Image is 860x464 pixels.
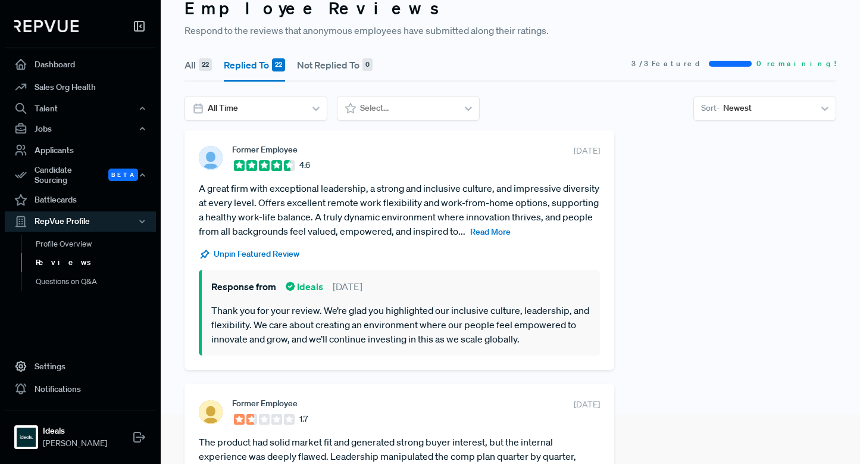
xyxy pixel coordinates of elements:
[224,48,285,82] button: Replied To 22
[184,23,836,38] p: Respond to the reviews that anonymous employees have submitted along their ratings.
[631,58,704,69] span: 3 / 3 Featured
[232,145,298,154] span: Former Employee
[5,355,156,378] a: Settings
[5,378,156,400] a: Notifications
[272,58,285,71] div: 22
[5,161,156,189] div: Candidate Sourcing
[5,211,156,232] button: RepVue Profile
[199,58,212,71] div: 22
[756,58,836,69] span: 0 remaining!
[5,189,156,211] a: Battlecards
[21,253,172,272] a: Reviews
[17,428,36,447] img: Ideals
[5,98,156,119] button: Talent
[232,398,298,408] span: Former Employee
[211,279,276,294] span: Response from
[5,139,156,161] a: Applicants
[184,48,212,82] button: All 22
[211,303,590,346] p: Thank you for your review. We’re glad you highlighted our inclusive culture, leadership, and flex...
[108,169,138,181] span: Beta
[333,279,362,294] span: [DATE]
[199,181,600,238] article: A great firm with exceptional leadership, a strong and inclusive culture, and impressive diversit...
[5,76,156,98] a: Sales Org Health
[574,145,600,157] span: [DATE]
[14,20,79,32] img: RepVue
[286,279,323,294] span: Ideals
[5,119,156,139] button: Jobs
[299,413,308,425] span: 1.7
[5,410,156,454] a: IdealsIdeals[PERSON_NAME]
[5,53,156,76] a: Dashboard
[5,161,156,189] button: Candidate Sourcing Beta
[43,437,107,450] span: [PERSON_NAME]
[701,102,720,114] span: Sort -
[214,248,299,260] span: Unpin Featured Review
[299,159,310,172] span: 4.6
[43,425,107,437] strong: Ideals
[297,48,373,82] button: Not Replied To 0
[362,58,373,71] div: 0
[21,272,172,291] a: Questions on Q&A
[21,235,172,254] a: Profile Overview
[470,226,511,237] span: Read More
[574,398,600,411] span: [DATE]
